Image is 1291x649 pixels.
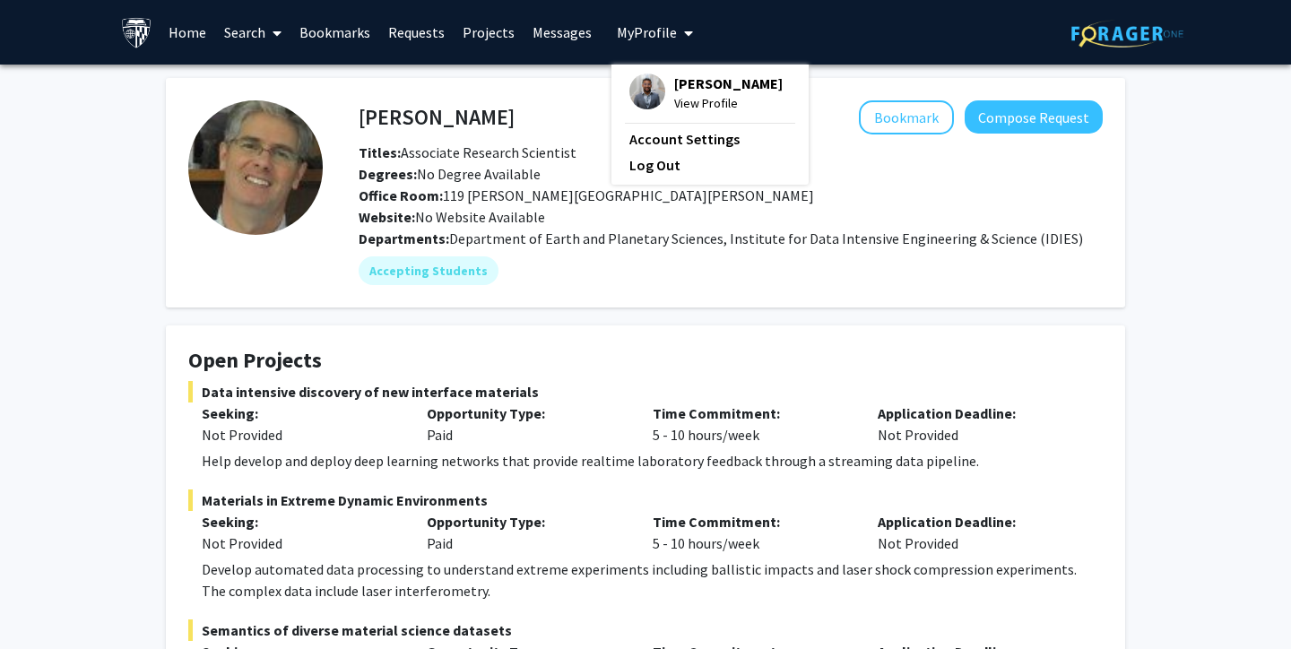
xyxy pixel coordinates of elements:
[427,402,625,424] p: Opportunity Type:
[215,1,290,64] a: Search
[202,424,400,446] div: Not Provided
[878,402,1076,424] p: Application Deadline:
[379,1,454,64] a: Requests
[864,402,1089,446] div: Not Provided
[674,93,783,113] span: View Profile
[674,74,783,93] span: [PERSON_NAME]
[359,186,443,204] b: Office Room:
[121,17,152,48] img: Johns Hopkins University Logo
[188,619,1103,641] span: Semantics of diverse material science datasets
[639,402,864,446] div: 5 - 10 hours/week
[202,558,1103,601] div: Develop automated data processing to understand extreme experiments including ballistic impacts a...
[629,74,665,109] img: Profile Picture
[413,402,638,446] div: Paid
[188,381,1103,402] span: Data intensive discovery of new interface materials
[639,511,864,554] div: 5 - 10 hours/week
[359,256,498,285] mat-chip: Accepting Students
[359,229,449,247] b: Departments:
[202,511,400,532] p: Seeking:
[359,143,401,161] b: Titles:
[449,229,1083,247] span: Department of Earth and Planetary Sciences, Institute for Data Intensive Engineering & Science (I...
[202,402,400,424] p: Seeking:
[965,100,1103,134] button: Compose Request to David Elbert
[202,450,1103,472] div: Help develop and deploy deep learning networks that provide realtime laboratory feedback through ...
[1071,20,1183,48] img: ForagerOne Logo
[859,100,954,134] button: Add David Elbert to Bookmarks
[359,165,541,183] span: No Degree Available
[359,208,545,226] span: No Website Available
[202,532,400,554] div: Not Provided
[188,100,323,235] img: Profile Picture
[359,143,576,161] span: Associate Research Scientist
[413,511,638,554] div: Paid
[188,348,1103,374] h4: Open Projects
[160,1,215,64] a: Home
[188,489,1103,511] span: Materials in Extreme Dynamic Environments
[653,402,851,424] p: Time Commitment:
[454,1,524,64] a: Projects
[864,511,1089,554] div: Not Provided
[359,208,415,226] b: Website:
[427,511,625,532] p: Opportunity Type:
[359,186,814,204] span: 119 [PERSON_NAME][GEOGRAPHIC_DATA][PERSON_NAME]
[878,511,1076,532] p: Application Deadline:
[653,511,851,532] p: Time Commitment:
[359,165,417,183] b: Degrees:
[524,1,601,64] a: Messages
[290,1,379,64] a: Bookmarks
[629,128,791,150] a: Account Settings
[359,100,515,134] h4: [PERSON_NAME]
[617,23,677,41] span: My Profile
[13,568,76,636] iframe: Chat
[629,74,783,113] div: Profile Picture[PERSON_NAME]View Profile
[629,154,791,176] a: Log Out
